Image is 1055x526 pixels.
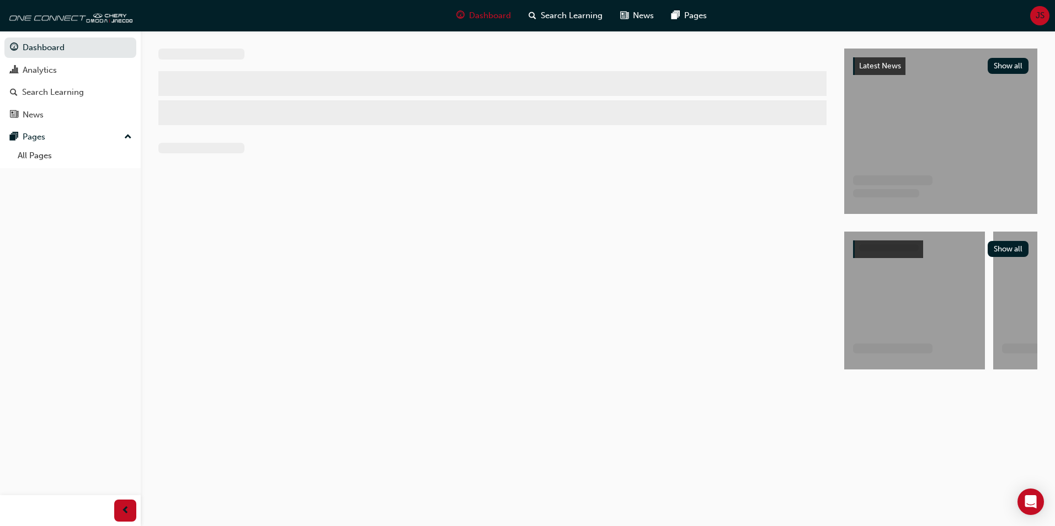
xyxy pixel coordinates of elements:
a: guage-iconDashboard [447,4,520,27]
span: prev-icon [121,504,130,518]
a: Search Learning [4,82,136,103]
span: chart-icon [10,66,18,76]
a: pages-iconPages [663,4,716,27]
span: JS [1036,9,1045,22]
a: News [4,105,136,125]
div: Pages [23,131,45,143]
span: Dashboard [469,9,511,22]
span: guage-icon [456,9,465,23]
span: news-icon [10,110,18,120]
span: guage-icon [10,43,18,53]
a: search-iconSearch Learning [520,4,611,27]
a: news-iconNews [611,4,663,27]
button: DashboardAnalyticsSearch LearningNews [4,35,136,127]
span: search-icon [10,88,18,98]
a: Show all [853,240,1029,258]
span: pages-icon [672,9,680,23]
div: Analytics [23,64,57,77]
button: JS [1030,6,1049,25]
span: News [633,9,654,22]
a: Analytics [4,60,136,80]
button: Pages [4,127,136,147]
span: Latest News [859,61,901,71]
span: Search Learning [541,9,603,22]
a: Latest NewsShow all [853,57,1029,75]
div: Open Intercom Messenger [1017,489,1044,515]
button: Show all [988,241,1029,257]
span: news-icon [620,9,628,23]
button: Show all [988,58,1029,74]
span: pages-icon [10,132,18,142]
div: Search Learning [22,86,84,99]
span: up-icon [124,130,132,144]
span: search-icon [529,9,536,23]
img: oneconnect [6,4,132,26]
span: Pages [684,9,707,22]
div: News [23,109,44,121]
a: Dashboard [4,37,136,58]
a: All Pages [13,147,136,164]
